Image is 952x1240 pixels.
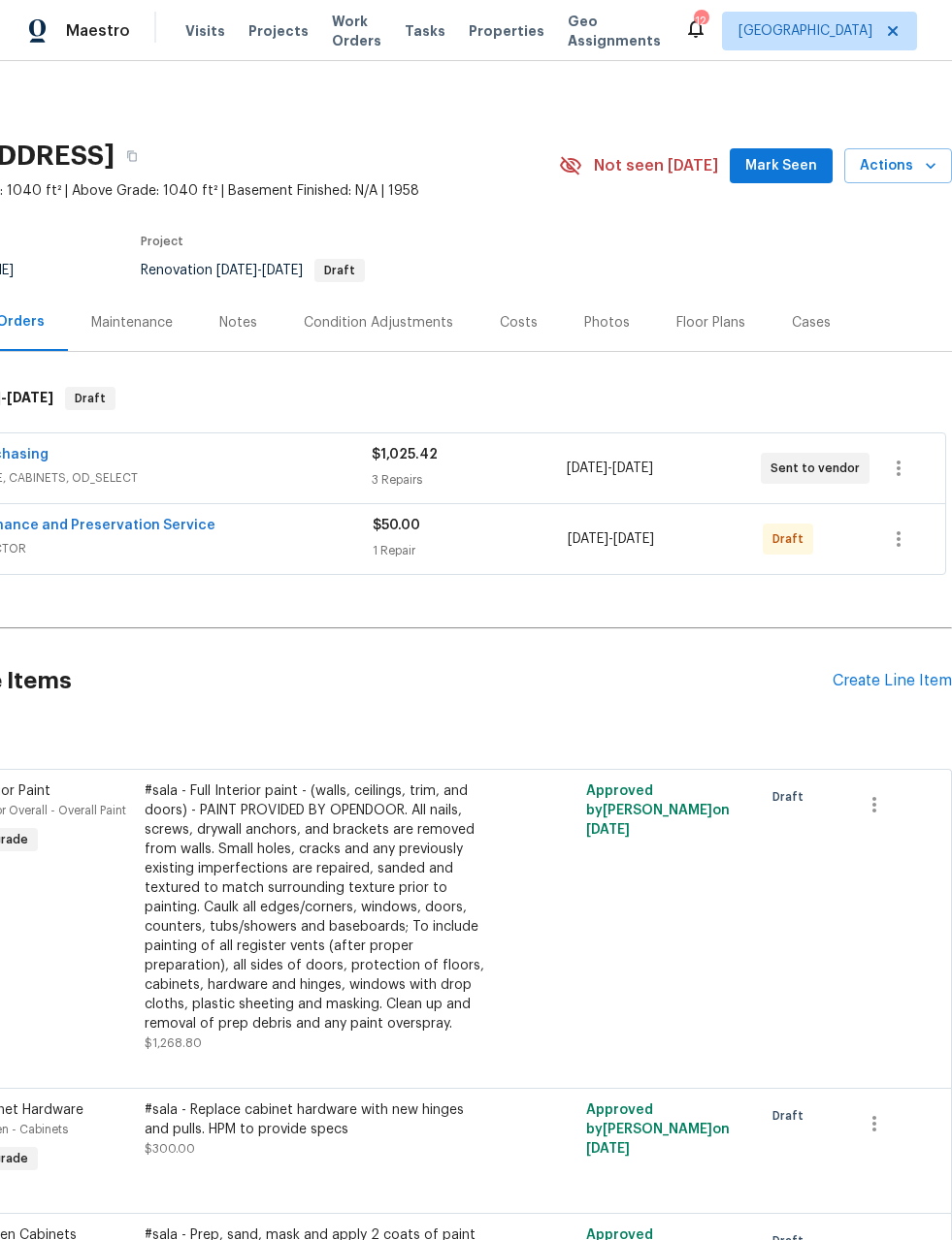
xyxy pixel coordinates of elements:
span: Renovation [141,264,365,277]
span: - [568,529,654,549]
span: [DATE] [612,461,653,475]
button: Actions [844,148,952,184]
div: Photos [584,313,630,333]
span: [DATE] [216,264,257,277]
span: [DATE] [262,264,303,277]
span: Approved by [PERSON_NAME] on [586,1103,730,1156]
span: $1,025.42 [372,448,438,461]
div: #sala - Full Interior paint - (walls, ceilings, trim, and doors) - PAINT PROVIDED BY OPENDOOR. Al... [145,781,486,1033]
span: Approved by [PERSON_NAME] on [586,784,730,837]
span: Draft [316,265,363,276]
span: [DATE] [613,532,654,546]
span: Draft [772,1106,811,1126]
div: Costs [500,313,538,333]
div: 3 Repairs [372,470,566,490]
span: [DATE] [586,823,630,837]
span: [DATE] [568,532,608,546]
span: Not seen [DATE] [594,156,718,175]
span: Draft [67,389,114,408]
span: [GEOGRAPHIC_DATA] [739,21,872,41]
span: Draft [772,787,811,807]
div: Maintenance [91,313,173,333]
div: Condition Adjustments [304,313,453,333]
span: [DATE] [567,461,607,475]
span: Mark Seen [745,154,817,178]
button: Copy Address [115,139,149,174]
span: [DATE] [7,391,53,404]
div: #sala - Replace cabinet hardware with new hinges and pulls. HPM to provide specs [145,1100,486,1139]
span: Project [141,236,183,247]
span: - [216,264,303,277]
span: [DATE] [586,1142,630,1156]
div: Create Line Item [833,672,952,690]
span: $1,268.80 [145,1037,202,1049]
span: - [567,459,653,478]
span: Visits [185,21,225,41]
div: 12 [694,12,707,31]
div: 1 Repair [373,541,568,560]
span: Geo Assignments [568,12,661,50]
div: Cases [792,313,831,333]
span: Maestro [66,21,130,41]
span: Draft [772,529,811,549]
div: Floor Plans [676,313,745,333]
span: Actions [860,154,936,178]
span: $300.00 [145,1143,195,1155]
span: Properties [469,21,544,41]
span: Sent to vendor [771,459,868,478]
span: $50.00 [373,519,420,532]
span: Projects [248,21,309,41]
span: Work Orders [332,12,381,50]
button: Mark Seen [730,148,833,184]
span: Tasks [405,24,445,38]
div: Notes [219,313,257,333]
